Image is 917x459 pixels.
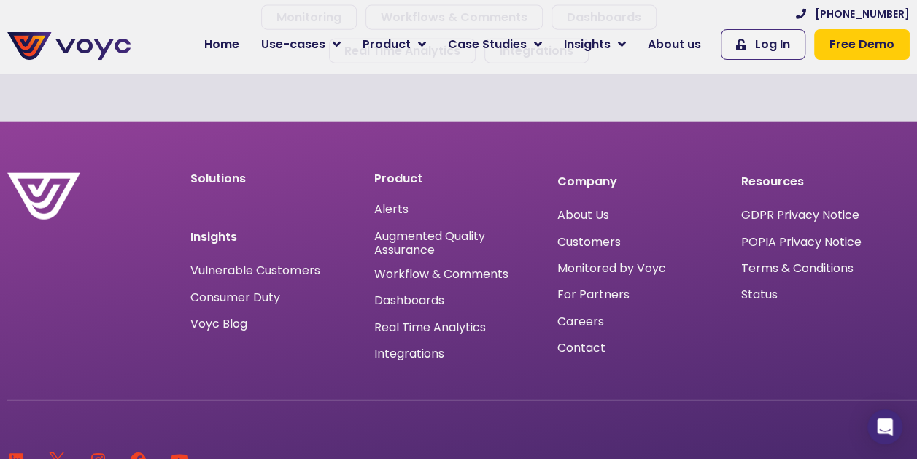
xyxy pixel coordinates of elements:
span: Insights [564,36,611,53]
a: Log In [721,29,805,60]
span: Log In [755,36,790,53]
span: Home [204,36,239,53]
span: About us [648,36,701,53]
a: Vulnerable Customers [190,265,320,277]
p: Resources [741,173,910,190]
a: Augmented Quality Assurance [374,229,543,257]
span: Case Studies [448,36,527,53]
div: Open Intercom Messenger [867,409,902,444]
img: voyc-full-logo [7,32,131,60]
a: About us [637,30,712,59]
span: Free Demo [829,36,894,53]
a: Use-cases [250,30,352,59]
span: Use-cases [261,36,325,53]
a: Free Demo [814,29,910,60]
a: Solutions [190,170,246,187]
p: Insights [190,228,359,246]
a: Home [193,30,250,59]
span: [PHONE_NUMBER] [815,7,910,22]
a: Consumer Duty [190,292,280,304]
a: Case Studies [437,30,553,59]
p: Product [374,173,543,185]
p: Company [557,173,726,190]
span: Product [363,36,411,53]
a: [PHONE_NUMBER] [796,7,910,22]
a: Product [352,30,437,59]
a: Insights [553,30,637,59]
